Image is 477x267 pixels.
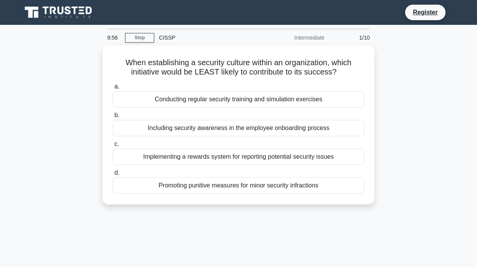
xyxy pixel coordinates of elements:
[114,112,119,118] span: b.
[114,83,119,90] span: a.
[113,149,364,165] div: Implementing a rewards system for reporting potential security issues
[114,140,119,147] span: c.
[112,58,365,77] h5: When establishing a security culture within an organization, which initiative would be LEAST like...
[114,169,119,176] span: d.
[103,30,125,45] div: 9:56
[113,177,364,194] div: Promoting punitive measures for minor security infractions
[261,30,329,45] div: Intermediate
[113,91,364,107] div: Conducting regular security training and simulation exercises
[154,30,261,45] div: CISSP
[125,33,154,43] a: Stop
[329,30,374,45] div: 1/10
[408,7,442,17] a: Register
[113,120,364,136] div: Including security awareness in the employee onboarding process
